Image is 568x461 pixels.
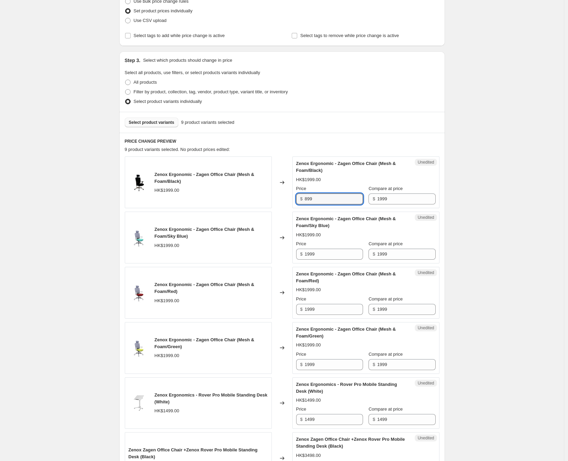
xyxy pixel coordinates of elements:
[125,139,439,144] h6: PRICE CHANGE PREVIEW
[368,241,403,246] span: Compare at price
[296,452,321,459] div: HK$3498.00
[368,296,403,302] span: Compare at price
[373,417,375,422] span: $
[129,393,149,413] img: zenox-ergonomics-rover-pro-mobile-standing-desk-white-9807915_80x.png
[296,216,396,228] span: Zenox Ergonomic - Zagen Office Chair (Mesh & Foam/Sky Blue)
[155,187,179,194] div: HK$1999.00
[300,307,303,312] span: $
[125,57,141,64] h2: Step 3.
[129,282,149,303] img: zenox-zagen-ergonomic-office-chair-red-885188_80x.jpg
[155,392,267,404] span: Zenox Ergonomics - Rover Pro Mobile Standing Desk (White)
[418,270,434,275] span: Unedited
[300,362,303,367] span: $
[296,397,321,404] div: HK$1499.00
[373,251,375,257] span: $
[296,186,306,191] span: Price
[296,241,306,246] span: Price
[296,271,396,283] span: Zenox Ergonomic - Zagen Office Chair (Mesh & Foam/Red)
[129,338,149,358] img: zenox-zagen-ergonomic-office-chair-green-103435_80x.jpg
[368,186,403,191] span: Compare at price
[155,242,179,249] div: HK$1999.00
[300,417,303,422] span: $
[134,8,193,13] span: Set product prices individually
[373,196,375,201] span: $
[373,362,375,367] span: $
[134,89,288,94] span: Filter by product, collection, tag, vendor, product type, variant title, or inventory
[155,337,254,349] span: Zenox Ergonomic - Zagen Office Chair (Mesh & Foam/Green)
[155,297,179,304] div: HK$1999.00
[368,406,403,412] span: Compare at price
[129,120,174,125] span: Select product variants
[296,296,306,302] span: Price
[125,147,230,152] span: 9 product variants selected. No product prices edited:
[134,33,225,38] span: Select tags to add while price change is active
[368,352,403,357] span: Compare at price
[418,325,434,331] span: Unedited
[373,307,375,312] span: $
[296,352,306,357] span: Price
[155,407,179,414] div: HK$1499.00
[296,342,321,348] div: HK$1999.00
[418,435,434,441] span: Unedited
[296,286,321,293] div: HK$1999.00
[134,99,202,104] span: Select product variants individually
[129,172,149,193] img: zenox-zagen-ergonomic-office-chair-black-113315_80x.jpg
[418,380,434,386] span: Unedited
[134,18,167,23] span: Use CSV upload
[300,196,303,201] span: $
[155,172,254,184] span: Zenox Ergonomic - Zagen Office Chair (Mesh & Foam/Black)
[300,33,399,38] span: Select tags to remove while price change is active
[125,118,179,127] button: Select product variants
[296,437,405,449] span: Zenox Zagen Office Chair +Zenox Rover Pro Mobile Standing Desk (Black)
[129,227,149,248] img: zenox-zagen-ergonomic-office-chair-sky-blue-996777_80x.jpg
[296,406,306,412] span: Price
[300,251,303,257] span: $
[155,227,254,239] span: Zenox Ergonomic - Zagen Office Chair (Mesh & Foam/Sky Blue)
[296,327,396,339] span: Zenox Ergonomic - Zagen Office Chair (Mesh & Foam/Green)
[155,352,179,359] div: HK$1999.00
[129,447,258,459] span: Zenox Zagen Office Chair +Zenox Rover Pro Mobile Standing Desk (Black)
[125,70,260,75] span: Select all products, use filters, or select products variants individually
[296,382,397,394] span: Zenox Ergonomics - Rover Pro Mobile Standing Desk (White)
[143,57,232,64] p: Select which products should change in price
[134,80,157,85] span: All products
[418,215,434,220] span: Unedited
[296,232,321,238] div: HK$1999.00
[418,159,434,165] span: Unedited
[155,282,254,294] span: Zenox Ergonomic - Zagen Office Chair (Mesh & Foam/Red)
[296,176,321,183] div: HK$1999.00
[296,161,396,173] span: Zenox Ergonomic - Zagen Office Chair (Mesh & Foam/Black)
[181,119,234,126] span: 9 product variants selected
